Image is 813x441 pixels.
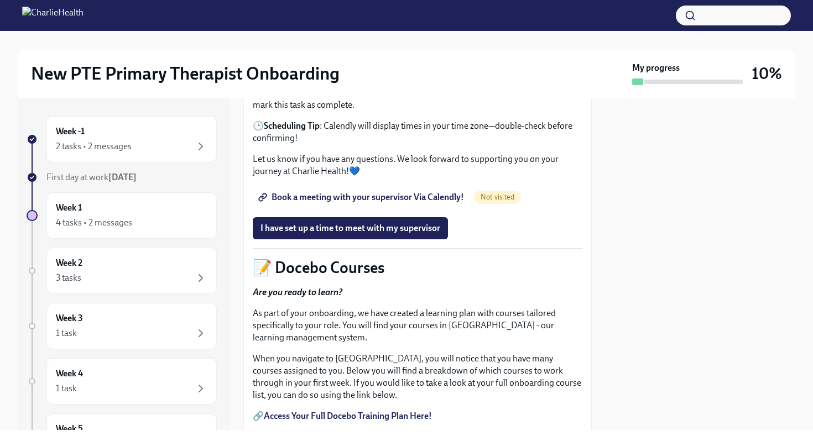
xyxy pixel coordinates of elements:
h3: 10% [752,64,782,83]
h6: Week 2 [56,257,82,269]
a: Book a meeting with your supervisor Via Calendly! [253,186,472,208]
a: Week 41 task [27,358,217,405]
a: First day at work[DATE] [27,171,217,183]
p: Let us know if you have any questions. We look forward to supporting you on your journey at Charl... [253,153,582,177]
a: Week 23 tasks [27,248,217,294]
img: CharlieHealth [22,7,84,24]
strong: [DATE] [108,172,137,182]
h6: Week 3 [56,312,83,324]
div: 1 task [56,327,77,339]
strong: Are you ready to learn? [253,287,342,297]
p: 🕒 : Calendly will display times in your time zone—double-check before confirming! [253,120,582,144]
div: 3 tasks [56,272,81,284]
h6: Week 4 [56,368,83,380]
a: Week -12 tasks • 2 messages [27,116,217,162]
strong: My progress [632,62,680,74]
span: Not visited [474,193,521,201]
h6: Week 1 [56,202,82,214]
p: 📝 Docebo Courses [253,258,582,277]
div: 4 tasks • 2 messages [56,217,132,229]
div: 1 task [56,382,77,395]
p: When you navigate to [GEOGRAPHIC_DATA], you will notice that you have many courses assigned to yo... [253,353,582,401]
span: I have set up a time to meet with my supervisor [260,223,440,234]
span: Book a meeting with your supervisor Via Calendly! [260,192,464,203]
h6: Week 5 [56,423,83,435]
p: 🔗 [253,410,582,422]
button: I have set up a time to meet with my supervisor [253,217,448,239]
a: Week 31 task [27,303,217,349]
p: As part of your onboarding, we have created a learning plan with courses tailored specifically to... [253,307,582,344]
div: 2 tasks • 2 messages [56,140,132,153]
h6: Week -1 [56,125,85,138]
h2: New PTE Primary Therapist Onboarding [31,62,340,85]
span: First day at work [46,172,137,182]
strong: Scheduling Tip [264,120,320,131]
a: Week 14 tasks • 2 messages [27,192,217,239]
a: Access Your Full Docebo Training Plan Here! [264,411,432,421]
